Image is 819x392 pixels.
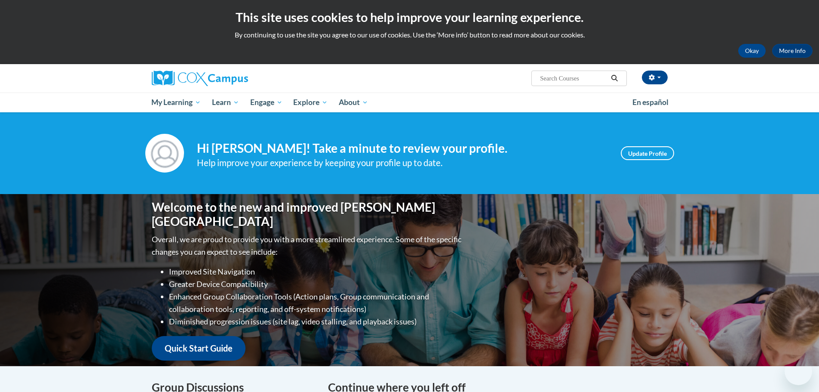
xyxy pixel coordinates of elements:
[146,93,207,112] a: My Learning
[772,44,813,58] a: More Info
[151,97,201,108] span: My Learning
[169,278,463,290] li: Greater Device Compatibility
[245,93,288,112] a: Engage
[145,134,184,173] img: Profile Image
[621,146,674,160] a: Update Profile
[6,9,813,26] h2: This site uses cookies to help improve your learning experience.
[197,141,608,156] h4: Hi [PERSON_NAME]! Take a minute to review your profile.
[152,71,248,86] img: Cox Campus
[785,358,812,385] iframe: Button to launch messaging window
[738,44,766,58] button: Okay
[250,97,282,108] span: Engage
[539,73,608,83] input: Search Courses
[627,93,674,111] a: En español
[206,93,245,112] a: Learn
[608,73,621,83] button: Search
[152,233,463,258] p: Overall, we are proud to provide you with a more streamlined experience. Some of the specific cha...
[197,156,608,170] div: Help improve your experience by keeping your profile up to date.
[339,97,368,108] span: About
[212,97,239,108] span: Learn
[642,71,668,84] button: Account Settings
[169,290,463,315] li: Enhanced Group Collaboration Tools (Action plans, Group communication and collaboration tools, re...
[293,97,328,108] span: Explore
[152,336,245,361] a: Quick Start Guide
[152,71,315,86] a: Cox Campus
[288,93,333,112] a: Explore
[139,93,681,112] div: Main menu
[169,265,463,278] li: Improved Site Navigation
[632,98,669,107] span: En español
[169,315,463,328] li: Diminished progression issues (site lag, video stalling, and playback issues)
[152,200,463,229] h1: Welcome to the new and improved [PERSON_NAME][GEOGRAPHIC_DATA]
[333,93,374,112] a: About
[6,30,813,40] p: By continuing to use the site you agree to our use of cookies. Use the ‘More info’ button to read...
